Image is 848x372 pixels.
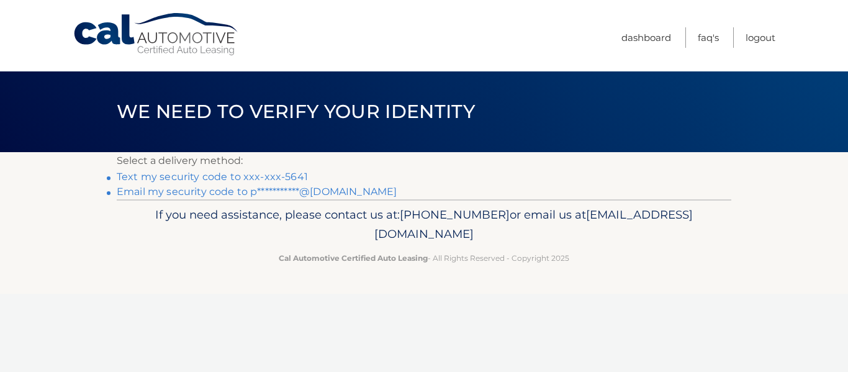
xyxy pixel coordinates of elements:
a: Dashboard [621,27,671,48]
span: We need to verify your identity [117,100,475,123]
a: Cal Automotive [73,12,240,57]
span: [PHONE_NUMBER] [400,207,510,222]
strong: Cal Automotive Certified Auto Leasing [279,253,428,263]
p: Select a delivery method: [117,152,731,170]
a: Text my security code to xxx-xxx-5641 [117,171,308,183]
a: FAQ's [698,27,719,48]
p: If you need assistance, please contact us at: or email us at [125,205,723,245]
a: Logout [746,27,775,48]
p: - All Rights Reserved - Copyright 2025 [125,252,723,265]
